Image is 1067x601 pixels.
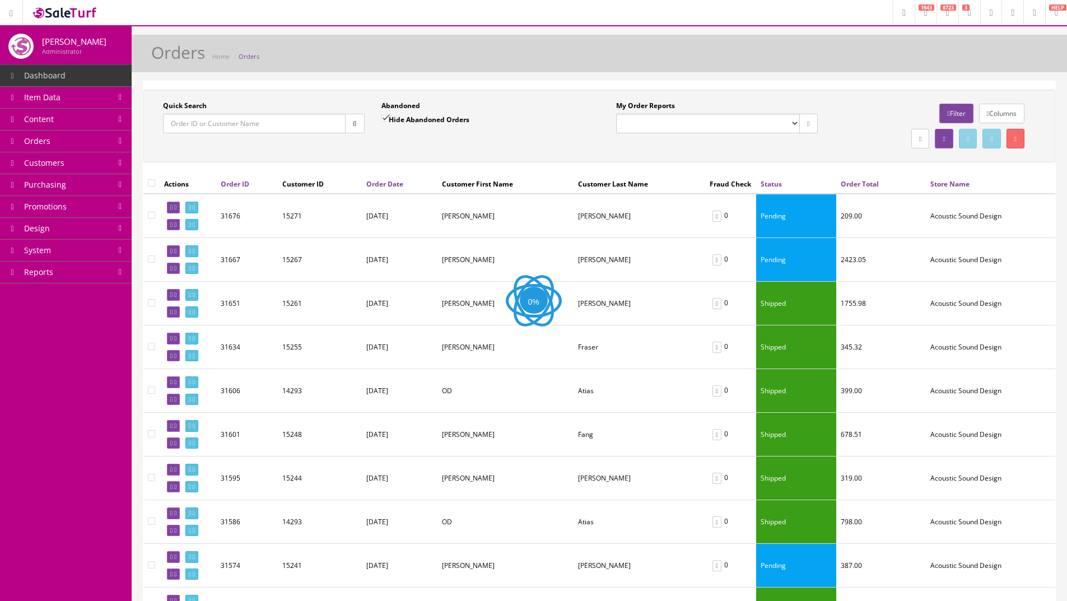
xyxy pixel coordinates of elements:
td: 345.32 [836,325,926,369]
a: Status [761,179,782,189]
td: Shipped [756,325,837,369]
td: [DATE] [362,456,437,500]
td: Pending [756,194,837,238]
td: cespedes [574,238,705,282]
a: Order ID [221,179,249,189]
input: Order ID or Customer Name [163,114,346,133]
td: [DATE] [362,413,437,456]
a: Filter [939,104,973,123]
td: [DATE] [362,194,437,238]
td: [DATE] [362,282,437,325]
td: Shipped [756,369,837,413]
span: Orders [24,136,50,146]
td: 31586 [216,500,278,544]
td: Acoustic Sound Design [926,325,1055,369]
a: Order Date [366,179,403,189]
td: [DATE] [362,325,437,369]
td: 15261 [278,282,362,325]
td: Acoustic Sound Design [926,282,1055,325]
td: Acoustic Sound Design [926,413,1055,456]
td: Shipped [756,282,837,325]
span: System [24,245,51,255]
td: 0 [705,456,756,500]
img: techsupplier [8,34,34,59]
td: 31601 [216,413,278,456]
span: 1943 [919,4,934,11]
td: 15255 [278,325,362,369]
td: 387.00 [836,544,926,588]
span: Design [24,223,50,234]
td: 15267 [278,238,362,282]
td: Acoustic Sound Design [926,194,1055,238]
td: Shipped [756,456,837,500]
td: OD [437,369,574,413]
span: 3 [962,4,970,11]
label: My Order Reports [616,101,675,111]
td: Justin [437,544,574,588]
td: Derek [437,282,574,325]
th: Customer Last Name [574,174,705,194]
label: Hide Abandoned Orders [381,114,469,125]
td: [DATE] [362,544,437,588]
a: Store Name [930,179,970,189]
td: 0 [705,325,756,369]
td: Swenson [574,544,705,588]
label: Abandoned [381,101,420,111]
td: 14293 [278,369,362,413]
a: Home [212,52,230,60]
label: Quick Search [163,101,207,111]
td: Acoustic Sound Design [926,238,1055,282]
td: 31595 [216,456,278,500]
img: SaleTurf [31,5,99,20]
td: 798.00 [836,500,926,544]
td: 1755.98 [836,282,926,325]
span: 8723 [940,4,956,11]
td: 399.00 [836,369,926,413]
td: 31651 [216,282,278,325]
td: Acoustic Sound Design [926,544,1055,588]
td: allen [437,238,574,282]
td: Fong [574,282,705,325]
span: Purchasing [24,179,66,190]
span: Item Data [24,92,60,103]
td: 0 [705,369,756,413]
span: Dashboard [24,70,66,81]
td: Fang [574,413,705,456]
td: OD [437,500,574,544]
td: 678.51 [836,413,926,456]
a: Orders [239,52,259,60]
td: 209.00 [836,194,926,238]
td: 14293 [278,500,362,544]
h1: Orders [151,43,205,62]
td: 31667 [216,238,278,282]
td: Shipped [756,500,837,544]
td: 0 [705,194,756,238]
td: 31676 [216,194,278,238]
td: Acoustic Sound Design [926,369,1055,413]
td: 15241 [278,544,362,588]
td: Gregg [437,456,574,500]
td: 15244 [278,456,362,500]
span: Promotions [24,201,67,212]
td: Pending [756,238,837,282]
td: 2423.05 [836,238,926,282]
th: Fraud Check [705,174,756,194]
small: Administrator [42,47,82,55]
td: 0 [705,282,756,325]
td: 15271 [278,194,362,238]
span: Content [24,114,54,124]
td: 0 [705,544,756,588]
td: Bauman [574,456,705,500]
td: Pending [756,544,837,588]
a: Columns [979,104,1024,123]
td: [DATE] [362,369,437,413]
td: 15248 [278,413,362,456]
td: 0 [705,500,756,544]
td: Acoustic Sound Design [926,500,1055,544]
td: Fraser [574,325,705,369]
th: Customer First Name [437,174,574,194]
h4: [PERSON_NAME] [42,37,106,46]
input: Hide Abandoned Orders [381,115,389,122]
td: 319.00 [836,456,926,500]
td: 31574 [216,544,278,588]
